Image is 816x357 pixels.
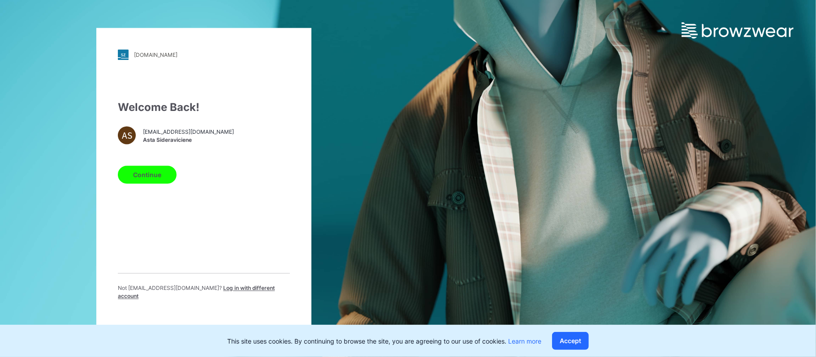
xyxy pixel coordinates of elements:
button: Continue [118,166,177,184]
div: Welcome Back! [118,100,290,116]
img: stylezone-logo.562084cfcfab977791bfbf7441f1a819.svg [118,50,129,60]
a: [DOMAIN_NAME] [118,50,290,60]
p: This site uses cookies. By continuing to browse the site, you are agreeing to our use of cookies. [227,336,541,346]
span: [EMAIL_ADDRESS][DOMAIN_NAME] [143,128,234,136]
button: Accept [552,332,589,350]
p: Not [EMAIL_ADDRESS][DOMAIN_NAME] ? [118,285,290,301]
img: browzwear-logo.e42bd6dac1945053ebaf764b6aa21510.svg [682,22,794,38]
div: [DOMAIN_NAME] [134,51,177,58]
div: AS [118,127,136,144]
a: Learn more [508,337,541,345]
span: Asta Sideraviciene [143,136,234,144]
